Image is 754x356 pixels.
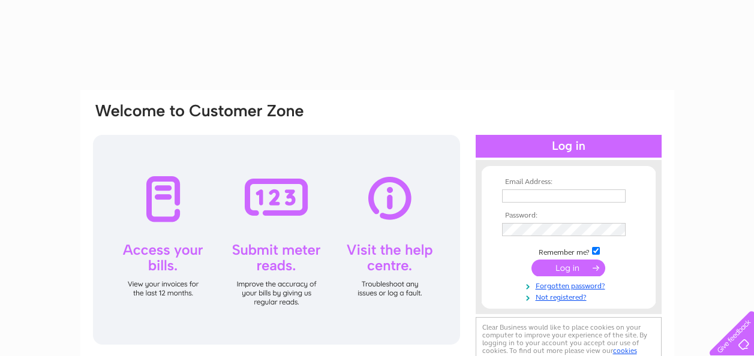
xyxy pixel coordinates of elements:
[499,178,638,186] th: Email Address:
[531,260,605,276] input: Submit
[502,279,638,291] a: Forgotten password?
[499,245,638,257] td: Remember me?
[499,212,638,220] th: Password:
[502,291,638,302] a: Not registered?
